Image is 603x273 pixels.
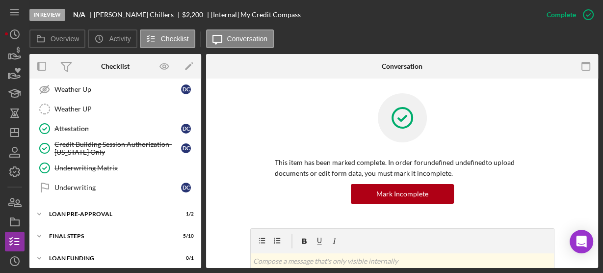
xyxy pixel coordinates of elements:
a: AttestationDC [34,119,196,138]
span: $2,200 [182,10,203,19]
div: Credit Building Session Authorization- [US_STATE] Only [54,140,181,156]
button: Conversation [206,29,274,48]
div: D C [181,143,191,153]
div: 5 / 10 [176,233,194,239]
div: 0 / 1 [176,255,194,261]
div: Open Intercom Messenger [570,230,593,253]
label: Overview [51,35,79,43]
div: D C [181,183,191,192]
a: UnderwritingDC [34,178,196,197]
p: This item has been marked complete. In order for undefined undefined to upload documents or edit ... [275,157,530,179]
button: Checklist [140,29,195,48]
label: Activity [109,35,131,43]
div: Weather UP [54,105,196,113]
button: Activity [88,29,137,48]
button: Overview [29,29,85,48]
label: Checklist [161,35,189,43]
div: In Review [29,9,65,21]
div: Conversation [382,62,422,70]
div: Loan Pre-Approval [49,211,169,217]
a: Weather UpDC [34,80,196,99]
div: Mark Incomplete [376,184,428,204]
div: Complete [547,5,576,25]
button: Mark Incomplete [351,184,454,204]
a: Weather UP [34,99,196,119]
a: Underwriting Matrix [34,158,196,178]
div: [PERSON_NAME] Chillers [94,11,182,19]
a: Credit Building Session Authorization- [US_STATE] OnlyDC [34,138,196,158]
div: D C [181,84,191,94]
div: Underwriting [54,184,181,191]
button: Complete [537,5,598,25]
label: Conversation [227,35,268,43]
div: FINAL STEPS [49,233,169,239]
div: Attestation [54,125,181,133]
div: Checklist [101,62,130,70]
b: N/A [73,11,85,19]
div: Weather Up [54,85,181,93]
div: D C [181,124,191,134]
div: Underwriting Matrix [54,164,196,172]
div: 1 / 2 [176,211,194,217]
div: Loan Funding [49,255,169,261]
div: [Internal] My Credit Compass [211,11,301,19]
